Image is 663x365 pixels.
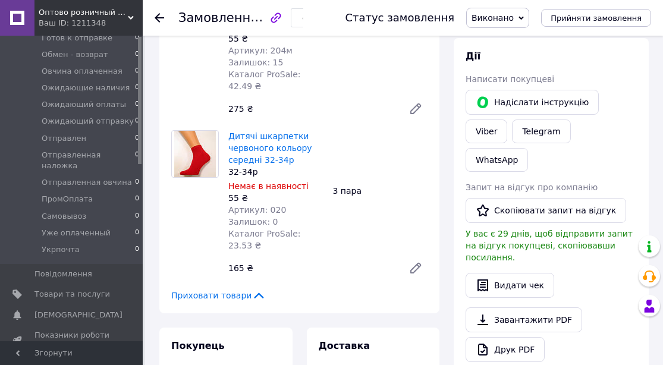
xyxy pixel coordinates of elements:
button: Видати чек [466,273,554,298]
span: Написати покупцеві [466,74,554,84]
div: 275 ₴ [224,100,399,117]
div: 3 пара [328,182,433,199]
div: Статус замовлення [345,12,454,24]
span: 0 [135,49,139,60]
span: Ожидающий оплаты [42,99,126,110]
span: [DEMOGRAPHIC_DATA] [34,310,122,320]
a: Viber [466,119,507,143]
span: Немає в наявності [228,181,309,191]
span: Покупець [171,340,225,351]
span: Товари та послуги [34,289,110,300]
span: Виконано [472,13,514,23]
span: 0 [135,99,139,110]
div: Повернутися назад [155,12,164,24]
span: 0 [135,133,139,144]
a: Редагувати [404,256,428,280]
span: Отправленная наложка [42,150,135,171]
button: Надіслати інструкцію [466,90,599,115]
span: Укрпочта [42,244,80,255]
div: 32-34р [228,166,323,178]
span: Самовывоз [42,211,86,222]
span: Отправленная овчина [42,177,132,188]
span: Приховати товари [171,290,266,301]
span: 0 [135,83,139,93]
span: Отправлен [42,133,86,144]
span: 0 [135,177,139,188]
span: Замовлення [178,11,258,25]
span: Дії [466,51,480,62]
a: Друк PDF [466,337,545,362]
span: 0 [135,150,139,171]
span: 0 [135,116,139,127]
span: Ожидающий отправку [42,116,134,127]
span: 0 [135,66,139,77]
span: Прийняти замовлення [551,14,642,23]
span: Овчина оплаченная [42,66,122,77]
button: Скопіювати запит на відгук [466,198,626,223]
span: Каталог ProSale: 42.49 ₴ [228,70,300,91]
img: Дитячі шкарпетки червоного кольору середні 32-34р [174,131,215,177]
div: 165 ₴ [224,260,399,276]
span: Ожидающие наличия [42,83,130,93]
button: Прийняти замовлення [541,9,651,27]
span: 0 [135,244,139,255]
span: 0 [135,211,139,222]
span: Повідомлення [34,269,92,279]
a: Дитячі шкарпетки червоного кольору середні 32-34р [228,131,312,165]
a: WhatsApp [466,148,528,172]
div: 55 ₴ [228,192,323,204]
span: Обмен - возврат [42,49,108,60]
a: Завантажити PDF [466,307,582,332]
span: У вас є 29 днів, щоб відправити запит на відгук покупцеві, скопіювавши посилання. [466,229,633,262]
span: Готов к отправке [42,33,112,43]
span: Оптово розничный интернет-магазин чулочно-носочных изделий Happysocks & Slippers [39,7,128,18]
span: Запит на відгук про компанію [466,182,598,192]
span: 0 [135,228,139,238]
span: ПромОплата [42,194,93,204]
a: Редагувати [404,97,428,121]
span: 0 [135,194,139,204]
span: Залишок: 15 [228,58,283,67]
span: Уже оплаченный [42,228,111,238]
span: Залишок: 0 [228,217,278,226]
span: Доставка [319,340,370,351]
span: 0 [135,33,139,43]
span: Показники роботи компанії [34,330,110,351]
span: Артикул: 020 [228,205,286,215]
div: Ваш ID: 1211348 [39,18,143,29]
div: 55 ₴ [228,33,323,45]
span: Каталог ProSale: 23.53 ₴ [228,229,300,250]
a: Telegram [512,119,570,143]
span: Артикул: 204м [228,46,293,55]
